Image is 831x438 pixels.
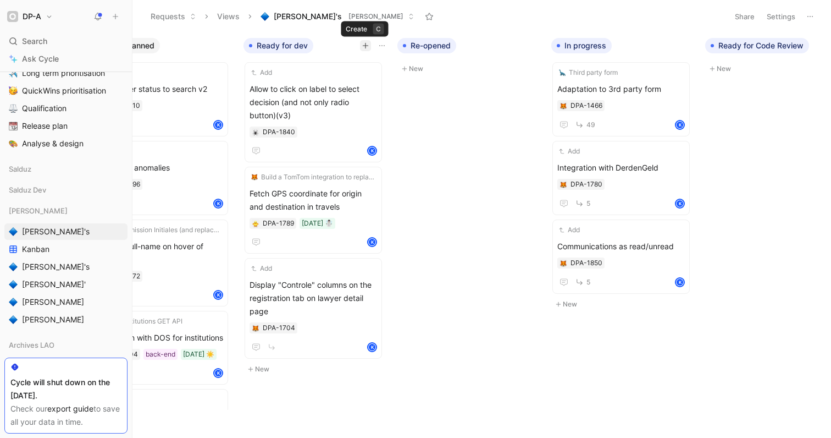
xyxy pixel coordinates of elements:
button: DP-ADP-A [4,9,56,24]
button: ✈️ [7,67,20,80]
a: AddAllow to click on label to select decision (and not only radio button)(v3)K [245,62,382,162]
div: Search [4,33,128,50]
span: 5 [586,279,590,286]
div: K [676,121,684,129]
div: DPA-1466 [570,100,602,111]
button: 🦊Build a TomTom integration to replace Google Maps [250,172,377,183]
span: In progress [564,40,606,51]
button: Add [557,225,581,236]
span: Ask Cycle [22,52,59,65]
div: Re-openedNew [393,33,547,81]
img: 🕷️ [252,129,259,136]
span: Display "Controle" columns on the registration tab on lawyer detail page [250,278,377,318]
a: 🎨Analyse & design [4,135,128,152]
a: BE - Institutions GET APIIntegration with DOS for institutionsback-end[DATE] ☀️K [91,311,228,385]
button: 🔷 [7,278,20,291]
div: Salduz Dev [4,182,128,198]
div: Salduz [4,161,128,180]
span: Third party form [569,67,618,78]
div: K [368,147,376,155]
div: K [676,200,684,207]
span: Qualification [22,103,67,114]
button: 🔷 [7,260,20,273]
button: BE - Institutions GET API [96,316,184,327]
span: Salduz [9,163,31,174]
span: Integration with DerdenGeld [557,161,685,174]
a: AddDisplay "Controle" columns on the registration tab on lawyer detail pageK [245,258,382,359]
div: K [368,343,376,351]
div: [DATE] ☃️ [302,218,333,229]
a: 🔷[PERSON_NAME] [4,294,128,310]
div: K [368,238,376,246]
button: 📆 [7,119,20,133]
span: [PERSON_NAME]'s [274,11,342,22]
span: report 33: anomalies [96,161,223,174]
span: Adaptation to 3rd party form [557,83,685,96]
a: 🦕Third party formAdaptation to 3rd party form49K [552,62,690,136]
a: AddIntegration with DerdenGeld5K [552,141,690,215]
img: 🔷 [9,315,18,324]
a: Add lawyer status to search v2K [91,62,228,136]
div: DPA-1850 [570,258,602,269]
span: Communications as read/unread [557,240,685,253]
button: Add [557,146,581,157]
span: Indicate full-name on hover of initials [96,240,223,266]
span: Integration with DOS for institutions [96,331,223,344]
div: K [214,369,222,377]
div: DPA-1704 [263,322,295,333]
img: 🎨 [9,139,18,148]
img: 🔷 [9,227,18,236]
a: Decommission Initiales (and replace by names)Indicate full-name on hover of initialsK [91,220,228,306]
img: 🔷 [261,12,269,21]
a: 🔷[PERSON_NAME] [4,311,128,328]
button: Re-opened [397,38,456,53]
img: 🦊 [560,260,567,267]
div: DPA-1780 [570,179,602,190]
button: 🐥 [252,220,259,227]
a: export guide [47,404,93,413]
button: 🕷️ [252,128,259,136]
span: 49 [586,122,595,128]
img: 🦕 [559,69,566,76]
button: Decommission Initiales (and replace by names) [96,225,223,236]
a: 📆Release plan [4,118,128,134]
span: [PERSON_NAME] [348,11,403,22]
a: 🔷[PERSON_NAME]'s [4,259,128,275]
button: Add [250,67,274,78]
span: [PERSON_NAME]'s [22,226,90,237]
span: QuickWins prioritisation [22,85,106,96]
div: Salduz Dev [4,182,128,201]
img: ✈️ [9,69,18,78]
img: 🔷 [9,298,18,306]
button: 🦊 [252,324,259,332]
a: Ask Cycle [4,51,128,67]
span: [PERSON_NAME]'s [22,261,90,272]
img: ⚖️ [9,104,18,113]
span: Allow to click on label to select decision (and not only radio button)(v3) [250,83,377,122]
span: Fetch GPS coordinate for origin and destination in travels [250,187,377,213]
img: 🦊 [251,174,258,180]
button: 🦊 [559,180,567,188]
button: New [243,363,389,376]
a: ✈️Long term prioritisation [4,65,128,81]
button: 🔷 [7,225,20,238]
a: 🔷[PERSON_NAME]' [4,276,128,293]
span: Search [22,35,47,48]
a: ⚖️Qualification [4,100,128,117]
a: AddCommunications as read/unread5K [552,220,690,294]
div: DPA-1789 [263,218,294,229]
span: Analyse & design [22,138,84,149]
button: Share [730,9,760,24]
span: Salduz Dev [9,184,46,195]
span: Archives LAO [9,340,54,351]
div: Archives LAO [4,337,128,357]
a: Kanban [4,241,128,258]
button: 🎨 [7,137,20,150]
button: Settings [762,9,800,24]
span: Long term prioritisation [22,68,105,79]
div: 🦊 [559,259,567,267]
img: 🔷 [9,262,18,271]
button: New [551,298,696,311]
button: ⚖️ [7,102,20,115]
